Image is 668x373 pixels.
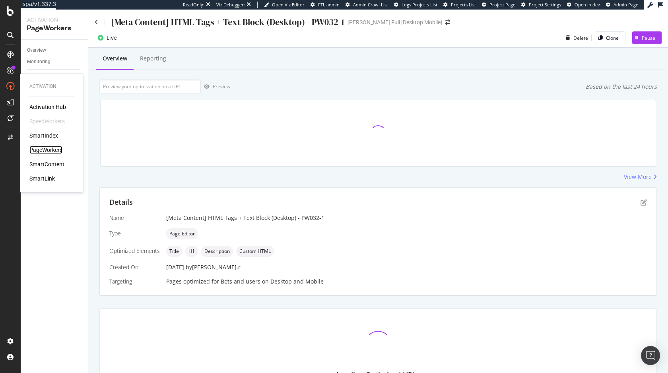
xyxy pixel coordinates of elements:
div: Reporting [140,54,166,62]
a: Projects List [443,2,476,8]
span: Logs Projects List [402,2,437,8]
span: Projects List [451,2,476,8]
div: Based on the last 24 hours [586,83,657,91]
div: by [PERSON_NAME].r [186,263,241,271]
span: Admin Page [614,2,638,8]
div: [PERSON_NAME] Full [Desktop Mobile] [348,18,442,26]
a: Monitoring [27,58,82,66]
div: pen-to-square [641,199,647,206]
span: Custom HTML [239,249,271,254]
div: Monitoring [27,58,50,66]
a: Activation Hub [29,103,66,111]
span: H1 [188,249,195,254]
div: neutral label [236,246,274,257]
div: View More [624,173,652,181]
a: View More [624,173,657,181]
span: Description [204,249,230,254]
div: Viz Debugger: [216,2,245,8]
a: PageWorkers [29,146,62,154]
a: SmartLink [29,175,55,183]
a: Project Settings [521,2,561,8]
span: Open in dev [575,2,600,8]
div: Settings [27,73,45,81]
a: Logs Projects List [394,2,437,8]
div: Open Intercom Messenger [641,346,660,365]
span: Project Page [489,2,515,8]
div: Created On [109,263,160,271]
a: SmartIndex [29,132,58,140]
div: neutral label [201,246,233,257]
div: Live [107,34,117,42]
a: Admin Page [606,2,638,8]
a: Open in dev [567,2,600,8]
div: ReadOnly: [183,2,204,8]
div: PageWorkers [27,24,82,33]
div: neutral label [166,246,182,257]
div: neutral label [166,228,198,239]
div: Targeting [109,278,160,286]
a: Overview [27,46,82,54]
div: Pages optimized for on [166,278,647,286]
button: Pause [632,31,662,44]
div: [DATE] [166,263,647,271]
span: FTL admin [318,2,340,8]
span: Admin Crawl List [353,2,388,8]
div: Overview [103,54,127,62]
div: Type [109,229,160,237]
div: Name [109,214,160,222]
a: Open Viz Editor [264,2,305,8]
span: Title [169,249,179,254]
div: arrow-right-arrow-left [445,19,450,25]
div: Optimized Elements [109,247,160,255]
div: Delete [573,35,588,41]
div: Bots and users [221,278,260,286]
div: Activation [29,83,74,90]
div: [Meta Content] HTML Tags + Text Block (Desktop) - PW032-1 [166,214,647,222]
a: SmartContent [29,160,64,168]
span: Open Viz Editor [272,2,305,8]
div: Overview [27,46,46,54]
a: Project Page [482,2,515,8]
span: Page Editor [169,231,195,236]
div: Pause [642,35,655,41]
div: SpeedWorkers [29,117,65,125]
a: Settings [27,73,82,81]
div: neutral label [185,246,198,257]
div: Clone [606,35,619,41]
button: Preview [201,80,230,93]
div: [Meta Content] HTML Tags + Text Block (Desktop) - PW032-1 [111,16,344,28]
span: Project Settings [529,2,561,8]
a: FTL admin [311,2,340,8]
a: Click to go back [95,19,98,25]
input: Preview your optimization on a URL [99,80,201,93]
div: Preview [213,83,230,90]
button: Clone [595,31,625,44]
a: Admin Crawl List [346,2,388,8]
div: Activation [27,16,82,24]
div: Details [109,197,133,208]
div: Desktop and Mobile [270,278,324,286]
button: Delete [563,31,588,44]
